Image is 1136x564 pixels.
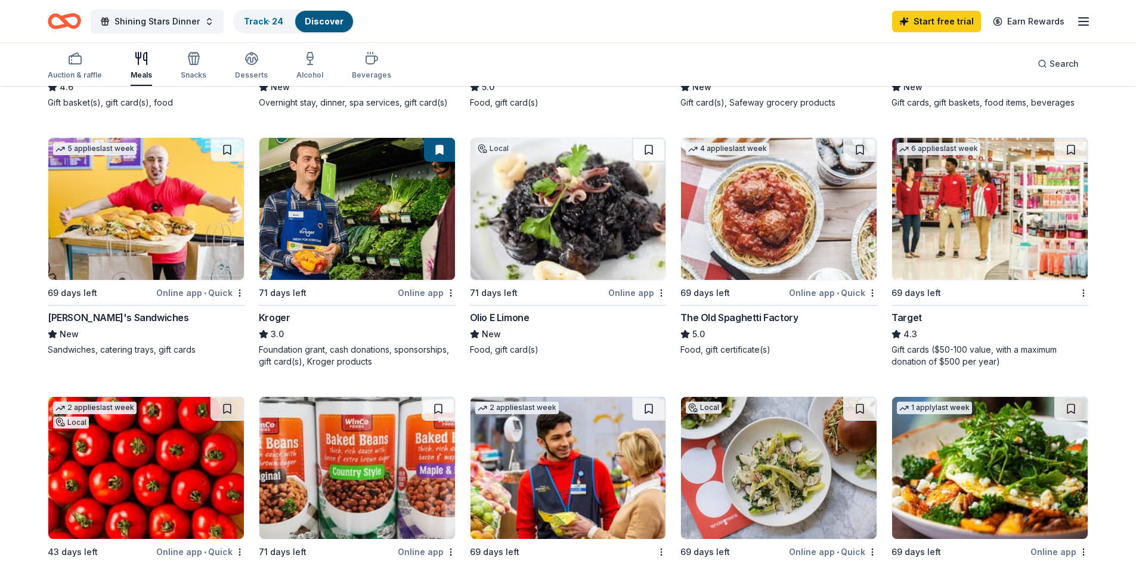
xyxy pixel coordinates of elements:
a: Discover [305,16,343,26]
button: Track· 24Discover [233,10,354,33]
span: • [837,288,839,298]
div: Food, gift certificate(s) [680,344,877,356]
div: 71 days left [259,545,307,559]
span: 4.6 [60,80,73,94]
div: Sandwiches, catering trays, gift cards [48,344,244,356]
div: Online app [398,544,456,559]
img: Image for Olio E Limone [471,138,666,280]
div: Local [53,417,89,429]
div: Snacks [181,70,206,80]
a: Image for Kroger71 days leftOnline appKroger3.0Foundation grant, cash donations, sponsorships, gi... [259,137,456,368]
button: Meals [131,47,152,86]
div: Kroger [259,310,290,325]
div: Online app Quick [156,285,244,300]
div: 69 days left [680,286,730,300]
button: Alcohol [296,47,323,86]
div: Alcohol [296,70,323,80]
span: 4.3 [903,327,917,341]
a: Start free trial [892,11,981,32]
div: Online app Quick [789,285,877,300]
div: Foundation grant, cash donations, sponsorships, gift card(s), Kroger products [259,344,456,368]
img: Image for First Watch [892,397,1088,539]
img: Image for WinCo Foods [259,397,455,539]
div: 43 days left [48,545,98,559]
span: • [204,547,206,557]
button: Search [1028,52,1088,76]
button: Snacks [181,47,206,86]
div: Gift card(s), Safeway grocery products [680,97,877,109]
div: 69 days left [680,545,730,559]
span: • [204,288,206,298]
div: Online app [608,285,666,300]
div: Local [475,143,511,155]
div: 71 days left [259,286,307,300]
div: Food, gift card(s) [470,97,667,109]
button: Auction & raffle [48,47,102,86]
span: New [692,80,711,94]
button: Beverages [352,47,391,86]
img: Image for Bristol Farms [48,397,244,539]
div: Desserts [235,70,268,80]
a: Earn Rewards [986,11,1072,32]
span: Search [1050,57,1079,71]
div: 1 apply last week [897,402,972,414]
div: Gift cards, gift baskets, food items, beverages [892,97,1088,109]
button: Desserts [235,47,268,86]
div: Online app [398,285,456,300]
a: Home [48,7,81,35]
img: Image for Kroger [259,138,455,280]
a: Image for Ike's Sandwiches5 applieslast week69 days leftOnline app•Quick[PERSON_NAME]'s Sandwiche... [48,137,244,356]
div: [PERSON_NAME]'s Sandwiches [48,310,189,325]
div: 5 applies last week [53,143,137,155]
div: 69 days left [470,545,519,559]
div: 69 days left [48,286,97,300]
div: Olio E Limone [470,310,530,325]
div: Gift basket(s), gift card(s), food [48,97,244,109]
div: Gift cards ($50-100 value, with a maximum donation of $500 per year) [892,344,1088,368]
div: Overnight stay, dinner, spa services, gift card(s) [259,97,456,109]
span: 3.0 [271,327,284,341]
div: Local [686,402,722,414]
div: 69 days left [892,286,941,300]
div: 71 days left [470,286,518,300]
div: 69 days left [892,545,941,559]
a: Image for Olio E LimoneLocal71 days leftOnline appOlio E LimoneNewFood, gift card(s) [470,137,667,356]
div: 2 applies last week [475,402,559,414]
div: Target [892,310,922,325]
span: New [903,80,923,94]
span: • [837,547,839,557]
span: Shining Stars Dinner [114,14,200,29]
img: Image for Walmart [471,397,666,539]
img: Image for Tender Greens [681,397,877,539]
div: Food, gift card(s) [470,344,667,356]
img: Image for The Old Spaghetti Factory [681,138,877,280]
div: The Old Spaghetti Factory [680,310,798,325]
img: Image for Target [892,138,1088,280]
button: Shining Stars Dinner [91,10,224,33]
img: Image for Ike's Sandwiches [48,138,244,280]
a: Image for The Old Spaghetti Factory4 applieslast week69 days leftOnline app•QuickThe Old Spaghett... [680,137,877,356]
div: 6 applies last week [897,143,980,155]
div: Auction & raffle [48,70,102,80]
span: New [60,327,79,341]
div: 4 applies last week [686,143,769,155]
span: 5.0 [482,80,494,94]
a: Image for Target6 applieslast week69 days leftTarget4.3Gift cards ($50-100 value, with a maximum ... [892,137,1088,368]
div: Online app [1030,544,1088,559]
span: New [482,327,501,341]
div: Online app Quick [789,544,877,559]
div: Online app Quick [156,544,244,559]
a: Track· 24 [244,16,283,26]
div: Meals [131,70,152,80]
span: 5.0 [692,327,705,341]
div: 2 applies last week [53,402,137,414]
span: New [271,80,290,94]
div: Beverages [352,70,391,80]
